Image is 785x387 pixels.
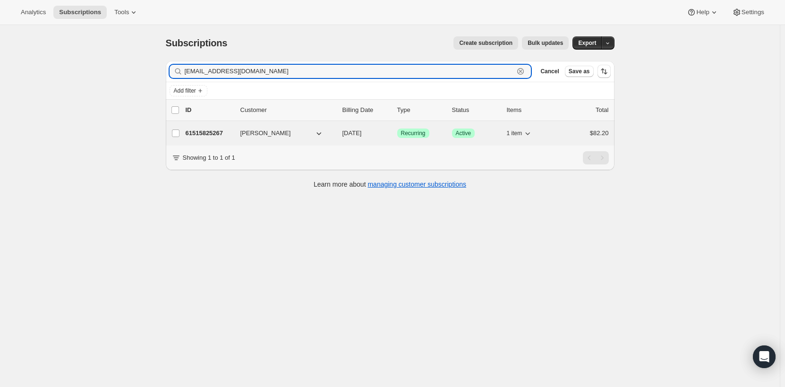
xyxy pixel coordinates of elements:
span: [DATE] [342,129,362,137]
button: Settings [726,6,770,19]
span: Tools [114,9,129,16]
div: 61515825267[PERSON_NAME][DATE]SuccessRecurringSuccessActive1 item$82.20 [186,127,609,140]
button: Help [681,6,724,19]
div: Type [397,105,444,115]
span: Bulk updates [528,39,563,47]
button: [PERSON_NAME] [235,126,329,141]
p: 61515825267 [186,129,233,138]
span: Settings [742,9,764,16]
p: Customer [240,105,335,115]
a: managing customer subscriptions [367,181,466,188]
button: Analytics [15,6,51,19]
span: Recurring [401,129,426,137]
span: Subscriptions [59,9,101,16]
button: Tools [109,6,144,19]
button: 1 item [507,127,533,140]
span: 1 item [507,129,522,137]
span: Create subscription [459,39,512,47]
button: Clear [516,67,525,76]
button: Bulk updates [522,36,569,50]
button: Sort the results [597,65,611,78]
p: ID [186,105,233,115]
input: Filter subscribers [185,65,514,78]
button: Create subscription [453,36,518,50]
span: Active [456,129,471,137]
span: Add filter [174,87,196,95]
span: Subscriptions [166,38,228,48]
span: [PERSON_NAME] [240,129,291,138]
span: Analytics [21,9,46,16]
div: IDCustomerBilling DateTypeStatusItemsTotal [186,105,609,115]
span: Cancel [540,68,559,75]
span: $82.20 [590,129,609,137]
p: Status [452,105,499,115]
p: Billing Date [342,105,390,115]
nav: Pagination [583,151,609,164]
button: Subscriptions [53,6,107,19]
div: Items [507,105,554,115]
span: Help [696,9,709,16]
p: Showing 1 to 1 of 1 [183,153,235,163]
button: Add filter [170,85,207,96]
button: Save as [565,66,594,77]
p: Total [596,105,608,115]
button: Export [572,36,602,50]
button: Cancel [537,66,563,77]
span: Export [578,39,596,47]
span: Save as [569,68,590,75]
p: Learn more about [314,180,466,189]
div: Open Intercom Messenger [753,345,776,368]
